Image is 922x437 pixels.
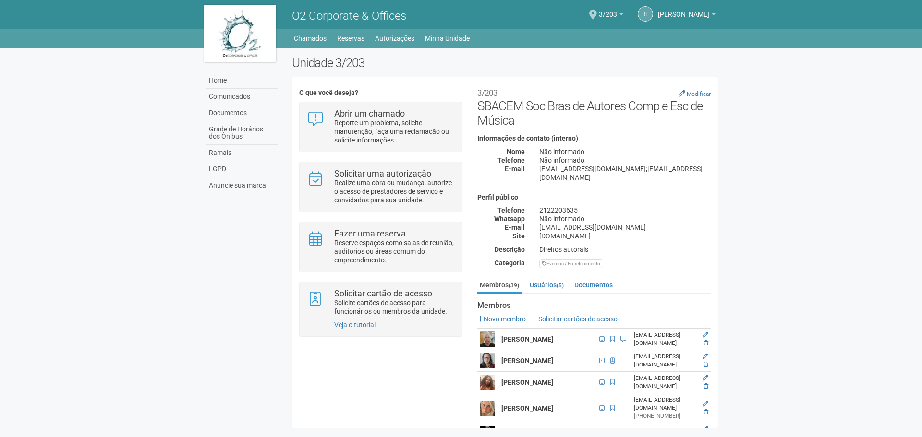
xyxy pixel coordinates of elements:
[292,9,406,23] span: O2 Corporate & Offices
[618,334,627,344] span: PRESTADOE DE SERVIÇO
[596,334,607,344] span: CPF 878.378.977-49
[497,206,525,214] strong: Telefone
[532,232,718,240] div: [DOMAIN_NAME]
[206,177,278,193] a: Anuncie sua marca
[634,331,696,347] div: [EMAIL_ADDRESS][DOMAIN_NAME]
[292,56,718,70] h2: Unidade 3/203
[703,353,708,360] a: Editar membro
[634,396,696,412] div: [EMAIL_ADDRESS][DOMAIN_NAME]
[539,259,603,268] div: Eventos / Entretenimento
[494,215,525,223] strong: Whatsapp
[206,89,278,105] a: Comunicados
[634,374,696,390] div: [EMAIL_ADDRESS][DOMAIN_NAME]
[477,315,526,323] a: Novo membro
[607,334,618,344] span: Cartão de acesso ativo
[477,301,711,310] strong: Membros
[509,282,519,289] small: (39)
[425,32,470,45] a: Minha Unidade
[704,409,708,415] a: Excluir membro
[638,6,653,22] a: RE
[532,206,718,214] div: 2122203635
[512,232,525,240] strong: Site
[206,121,278,145] a: Grade de Horários dos Ônibus
[495,246,525,253] strong: Descrição
[334,168,431,178] strong: Solicitar uma autorização
[532,315,618,323] a: Solicitar cartões de acesso
[206,161,278,177] a: LGPD
[507,148,525,155] strong: Nome
[607,403,618,413] span: Cartão de acesso ativo
[704,340,708,346] a: Excluir membro
[334,288,432,298] strong: Solicitar cartão de acesso
[204,5,276,62] img: logo.jpg
[532,156,718,165] div: Não informado
[480,331,495,347] img: user.png
[607,355,618,366] span: Cartão de acesso ativo
[679,90,711,97] a: Modificar
[607,377,618,388] span: Cartão de acesso ativo
[477,278,522,294] a: Membros(39)
[334,118,455,144] p: Reporte um problema, solicite manutenção, faça uma reclamação ou solicite informações.
[599,1,617,18] span: 3/203
[532,223,718,232] div: [EMAIL_ADDRESS][DOMAIN_NAME]
[532,245,718,254] div: Direitos autorais
[501,357,553,365] strong: [PERSON_NAME]
[299,89,462,96] h4: O que você deseja?
[334,321,376,329] a: Veja o tutorial
[334,228,406,238] strong: Fazer uma reserva
[334,238,455,264] p: Reserve espaços como salas de reunião, auditórios ou áreas comum do empreendimento.
[501,404,553,412] strong: [PERSON_NAME]
[557,282,564,289] small: (5)
[704,383,708,390] a: Excluir membro
[703,426,708,433] a: Editar membro
[599,12,623,20] a: 3/203
[307,289,454,316] a: Solicitar cartão de acesso Solicite cartões de acesso para funcionários ou membros da unidade.
[532,147,718,156] div: Não informado
[505,165,525,173] strong: E-mail
[596,355,607,366] span: CPF 058.569.197-50
[477,194,711,201] h4: Perfil público
[634,353,696,369] div: [EMAIL_ADDRESS][DOMAIN_NAME]
[334,108,405,118] strong: Abrir um chamado
[596,403,607,413] span: CPF 120.109.547-69
[477,88,497,98] small: 3/203
[527,278,566,292] a: Usuários(5)
[703,401,708,407] a: Editar membro
[658,12,716,20] a: [PERSON_NAME]
[703,331,708,338] a: Editar membro
[658,1,709,18] span: RAIZA EDUARDA ASSIS DIAS
[501,335,553,343] strong: [PERSON_NAME]
[477,135,711,142] h4: Informações de contato (interno)
[704,361,708,368] a: Excluir membro
[505,224,525,231] strong: E-mail
[596,377,607,388] span: CPF 018.575.007-92
[634,412,696,420] div: [PHONE_NUMBER]
[480,401,495,416] img: user.png
[703,375,708,381] a: Editar membro
[206,105,278,121] a: Documentos
[206,72,278,89] a: Home
[477,84,711,128] h2: SBACEM Soc Bras de Autores Comp e Esc de Música
[480,353,495,368] img: user.png
[480,375,495,390] img: user.png
[532,214,718,223] div: Não informado
[334,178,455,204] p: Realize uma obra ou mudança, autorize o acesso de prestadores de serviço e convidados para sua un...
[294,32,327,45] a: Chamados
[307,109,454,144] a: Abrir um chamado Reporte um problema, solicite manutenção, faça uma reclamação ou solicite inform...
[375,32,414,45] a: Autorizações
[495,259,525,267] strong: Categoria
[572,278,615,292] a: Documentos
[307,169,454,204] a: Solicitar uma autorização Realize uma obra ou mudança, autorize o acesso de prestadores de serviç...
[501,378,553,386] strong: [PERSON_NAME]
[687,91,711,97] small: Modificar
[307,229,454,264] a: Fazer uma reserva Reserve espaços como salas de reunião, auditórios ou áreas comum do empreendime...
[497,156,525,164] strong: Telefone
[532,165,718,182] div: [EMAIL_ADDRESS][DOMAIN_NAME];[EMAIL_ADDRESS][DOMAIN_NAME]
[337,32,364,45] a: Reservas
[206,145,278,161] a: Ramais
[334,298,455,316] p: Solicite cartões de acesso para funcionários ou membros da unidade.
